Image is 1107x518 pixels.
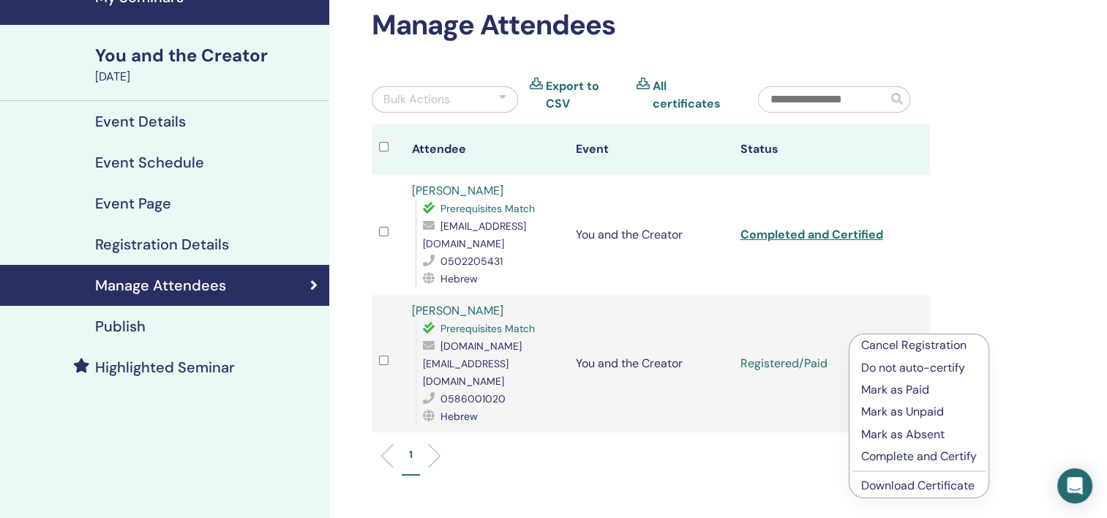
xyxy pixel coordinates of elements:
[412,183,503,198] a: [PERSON_NAME]
[95,154,204,171] h4: Event Schedule
[740,227,882,242] a: Completed and Certified
[732,124,896,175] th: Status
[861,478,975,493] a: Download Certificate
[861,426,977,443] p: Mark as Absent
[568,124,732,175] th: Event
[95,113,186,130] h4: Event Details
[1057,468,1092,503] div: Open Intercom Messenger
[95,277,226,294] h4: Manage Attendees
[440,322,535,335] span: Prerequisites Match
[95,43,320,68] div: You and the Creator
[653,78,736,113] a: All certificates
[568,175,732,295] td: You and the Creator
[440,272,478,285] span: Hebrew
[95,318,146,335] h4: Publish
[440,392,506,405] span: 0586001020
[86,43,329,86] a: You and the Creator[DATE]
[861,337,977,354] p: Cancel Registration
[568,295,732,432] td: You and the Creator
[95,236,229,253] h4: Registration Details
[95,68,320,86] div: [DATE]
[861,359,977,377] p: Do not auto-certify
[383,91,450,108] div: Bulk Actions
[861,448,977,465] p: Complete and Certify
[440,255,503,268] span: 0502205431
[440,202,535,215] span: Prerequisites Match
[412,303,503,318] a: [PERSON_NAME]
[861,403,977,421] p: Mark as Unpaid
[372,9,930,42] h2: Manage Attendees
[546,78,625,113] a: Export to CSV
[423,219,526,250] span: [EMAIL_ADDRESS][DOMAIN_NAME]
[95,195,171,212] h4: Event Page
[861,381,977,399] p: Mark as Paid
[95,359,235,376] h4: Highlighted Seminar
[423,339,522,388] span: [DOMAIN_NAME][EMAIL_ADDRESS][DOMAIN_NAME]
[409,447,413,462] p: 1
[440,410,478,423] span: Hebrew
[405,124,568,175] th: Attendee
